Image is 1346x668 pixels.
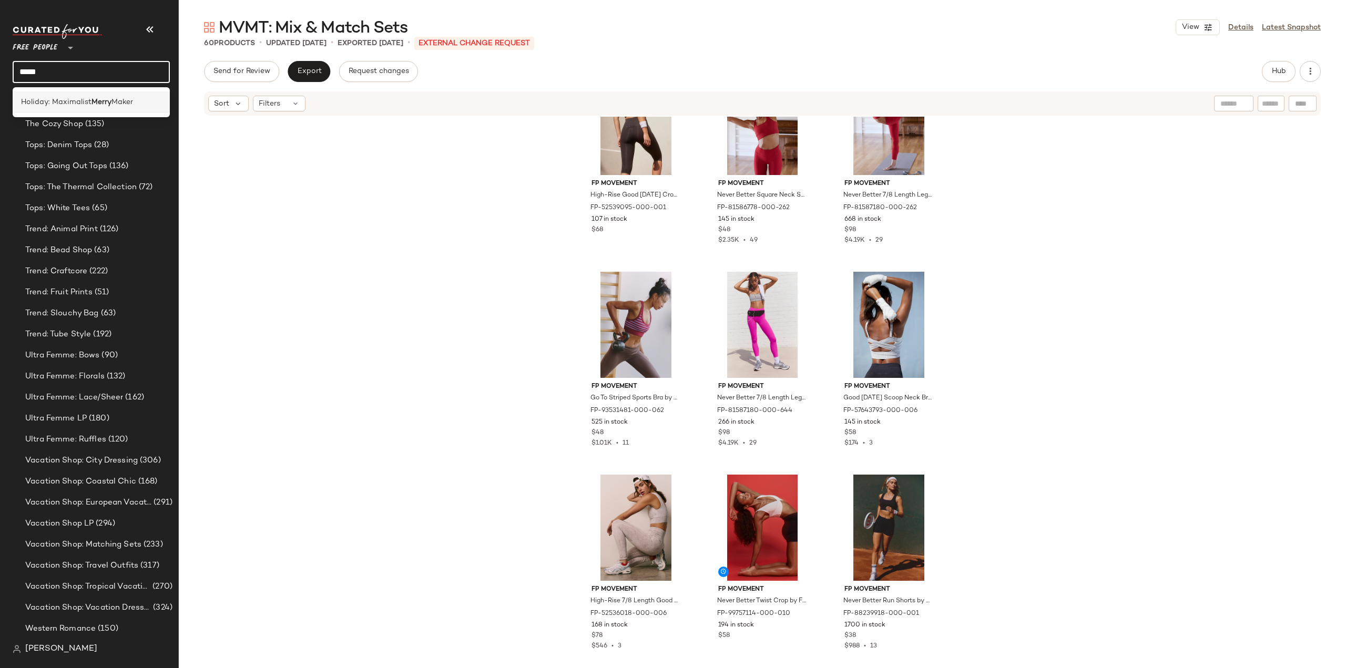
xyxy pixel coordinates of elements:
img: 81587180_644_a [710,272,815,378]
span: Good [DATE] Scoop Neck Bra by FP Movement at Free People in Grey, Size: XS/S [843,394,932,403]
span: 266 in stock [718,418,754,427]
span: $1.01K [592,440,612,447]
span: (136) [107,160,129,172]
span: $4.19K [844,237,865,244]
p: External Change Request [414,37,534,50]
span: $38 [844,631,856,641]
button: Send for Review [204,61,279,82]
span: $98 [844,225,856,235]
span: (270) [150,581,172,593]
div: Products [204,38,255,49]
span: Vacation Shop: City Dressing [25,455,138,467]
span: Tops: Denim Tops [25,139,92,151]
span: (72) [137,181,153,193]
p: Exported [DATE] [338,38,403,49]
span: (63) [99,307,116,320]
img: 88239918_001_l [836,475,942,581]
a: Latest Snapshot [1262,22,1321,33]
span: Trend: Tube Style [25,328,91,341]
span: (317) [138,560,159,572]
span: The Cozy Shop [25,118,83,130]
img: svg%3e [13,645,21,653]
span: Filters [259,98,280,109]
span: $546 [592,643,607,650]
span: (180) [87,413,109,425]
span: FP-81586778-000-262 [717,203,790,213]
span: (168) [136,476,158,488]
span: (120) [106,434,128,446]
span: 60 [204,39,214,47]
span: 107 in stock [592,215,627,224]
span: FP Movement [592,382,680,392]
span: [PERSON_NAME] [25,643,97,655]
span: (90) [99,350,118,362]
span: FP Movement [844,382,933,392]
span: • [739,237,750,244]
span: (63) [92,244,109,256]
span: (222) [87,265,108,278]
span: (135) [83,118,105,130]
span: Trend: Animal Print [25,223,98,235]
b: Merry [91,97,111,108]
span: FP-52539095-000-001 [590,203,666,213]
span: Never Better 7/8 Length Leggings by FP Movement at Free People in Red, Size: M [843,191,932,200]
span: Request changes [348,67,409,76]
span: 525 in stock [592,418,628,427]
span: Export [297,67,321,76]
span: FP Movement [718,585,807,594]
span: (162) [123,392,144,404]
span: 29 [749,440,757,447]
span: $78 [592,631,603,641]
span: Never Better Twist Crop by FP Movement at Free People in White, Size: S [717,597,806,606]
a: Details [1228,22,1253,33]
span: Trend: Craftcore [25,265,87,278]
span: Never Better 7/8 Length Leggings by FP Movement at Free People in Pink, Size: XS [717,394,806,403]
span: Go To Striped Sports Bra by FP Movement at Free People in Red, Size: XS/S [590,394,679,403]
span: 29 [875,237,883,244]
span: Ultra Femme LP [25,413,87,425]
span: (126) [98,223,119,235]
span: 668 in stock [844,215,881,224]
span: $58 [844,428,856,438]
span: Tops: Going Out Tops [25,160,107,172]
span: • [607,643,618,650]
span: Trend: Fruit Prints [25,286,93,299]
span: (294) [94,518,115,530]
span: Sort [214,98,229,109]
span: $48 [718,225,730,235]
span: FP Movement [718,179,807,189]
span: (65) [90,202,107,214]
img: 99757114_010_a [710,475,815,581]
span: Trend: Slouchy Bag [25,307,99,320]
span: $98 [718,428,730,438]
span: Ultra Femme: Lace/Sheer [25,392,123,404]
span: Ultra Femme: Bows [25,350,99,362]
span: Ultra Femme: Ruffles [25,434,106,446]
img: svg%3e [204,22,215,33]
span: • [612,440,623,447]
span: (324) [151,602,172,614]
span: 11 [623,440,629,447]
span: Vacation Shop LP [25,518,94,530]
button: Request changes [339,61,418,82]
span: • [739,440,749,447]
span: FP-81587180-000-644 [717,406,792,416]
span: Vacation Shop: Coastal Chic [25,476,136,488]
img: 57643793_006_b [836,272,942,378]
img: cfy_white_logo.C9jOOHJF.svg [13,24,102,39]
span: 145 in stock [718,215,754,224]
img: 52536018_006_o [583,475,689,581]
span: 3 [869,440,873,447]
span: Vacation Shop: Tropical Vacation [25,581,150,593]
span: (291) [151,497,172,509]
span: (306) [138,455,161,467]
span: High-Rise Good [DATE] Crop Leggings by FP Movement at Free People in Black, Size: XS/S [590,191,679,200]
span: Trend: Bead Shop [25,244,92,256]
button: View [1176,19,1220,35]
span: MVMT: Mix & Match Sets [219,18,407,39]
span: $988 [844,643,860,650]
span: Western Romance [25,623,96,635]
span: 13 [870,643,877,650]
span: FP-99757114-000-010 [717,609,790,619]
span: FP Movement [844,179,933,189]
